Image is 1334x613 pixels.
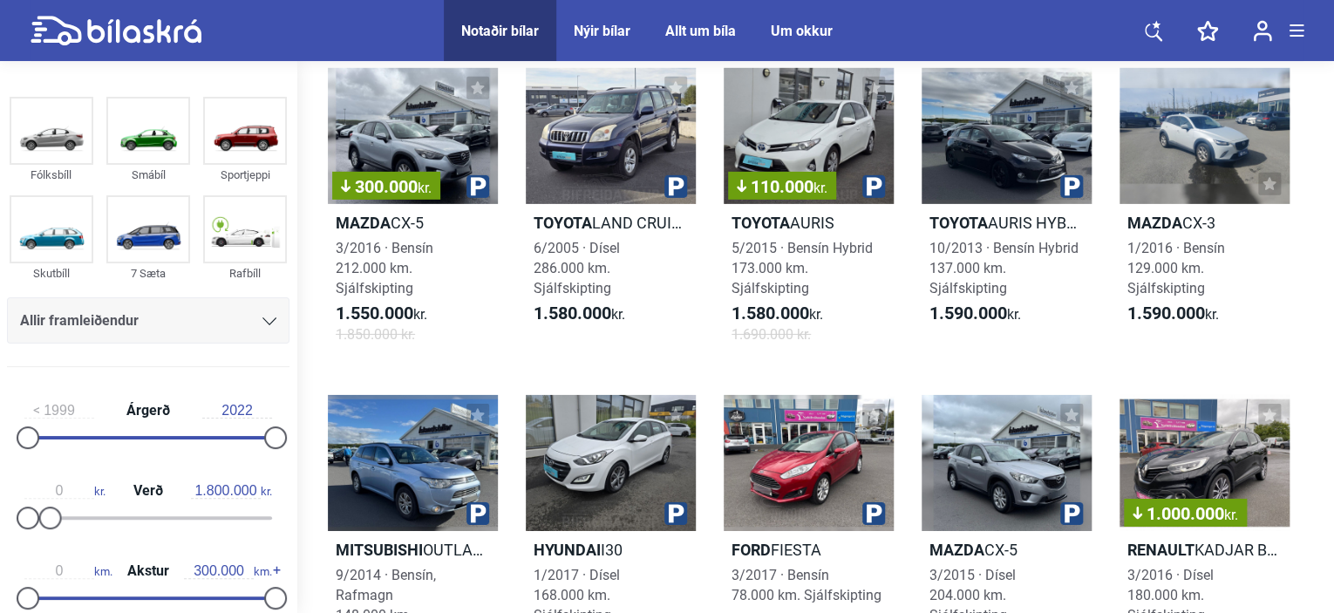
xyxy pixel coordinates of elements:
span: kr. [24,483,105,499]
b: Mazda [929,541,984,559]
div: Sportjeppi [203,165,287,185]
div: Fólksbíll [10,165,93,185]
span: kr. [1127,303,1219,324]
span: kr. [813,180,827,196]
b: Mazda [336,214,391,232]
a: Nýir bílar [574,23,630,39]
span: Akstur [123,564,174,578]
b: 1.580.000 [534,303,611,324]
span: kr. [418,180,432,196]
h2: AURIS [724,213,894,233]
span: 3/2017 · Bensín 78.000 km. Sjálfskipting [732,567,881,603]
span: Verð [129,484,167,498]
a: Allt um bíla [665,23,736,39]
span: kr. [191,483,272,499]
div: 7 Sæta [106,263,190,283]
span: kr. [336,303,427,324]
b: Ford [732,541,771,559]
span: 5/2015 · Bensín Hybrid 173.000 km. Sjálfskipting [732,240,873,296]
img: parking.png [466,502,489,525]
span: 1.690.000 kr. [732,324,811,344]
span: kr. [534,303,625,324]
h2: FIESTA [724,540,894,560]
h2: CX-3 [1120,213,1290,233]
span: km. [24,563,112,579]
h2: KADJAR BOSE EDITION [1120,540,1290,560]
b: Hyundai [534,541,601,559]
b: 1.580.000 [732,303,809,324]
b: Toyota [929,214,988,232]
span: 1/2016 · Bensín 129.000 km. Sjálfskipting [1127,240,1225,296]
img: parking.png [862,175,885,198]
span: 300.000 [341,178,432,195]
span: kr. [929,303,1021,324]
span: 110.000 [737,178,827,195]
span: km. [184,563,272,579]
a: Notaðir bílar [461,23,539,39]
img: parking.png [664,502,687,525]
span: 3/2016 · Bensín 212.000 km. Sjálfskipting [336,240,433,296]
img: parking.png [862,502,885,525]
img: parking.png [466,175,489,198]
span: kr. [732,303,823,324]
h2: CX-5 [922,540,1092,560]
span: 10/2013 · Bensín Hybrid 137.000 km. Sjálfskipting [929,240,1079,296]
b: Toyota [534,214,592,232]
b: 1.550.000 [336,303,413,324]
b: 1.590.000 [929,303,1007,324]
img: user-login.svg [1253,20,1272,42]
b: Mazda [1127,214,1182,232]
a: 300.000kr.MazdaCX-53/2016 · Bensín212.000 km. Sjálfskipting1.550.000kr.1.850.000 kr. [328,68,498,360]
b: Mitsubishi [336,541,423,559]
h2: AURIS HYBRID [922,213,1092,233]
a: 110.000kr.ToyotaAURIS5/2015 · Bensín Hybrid173.000 km. Sjálfskipting1.580.000kr.1.690.000 kr. [724,68,894,360]
div: Skutbíll [10,263,93,283]
b: Renault [1127,541,1194,559]
span: kr. [1224,507,1238,523]
h2: LAND CRUISER 120 [526,213,696,233]
a: ToyotaAURIS HYBRID10/2013 · Bensín Hybrid137.000 km. Sjálfskipting1.590.000kr. [922,68,1092,360]
span: 6/2005 · Dísel 286.000 km. Sjálfskipting [534,240,620,296]
div: Rafbíll [203,263,287,283]
h2: OUTLANDER PHEV [328,540,498,560]
img: parking.png [1060,502,1083,525]
h2: I30 [526,540,696,560]
img: parking.png [1060,175,1083,198]
div: Smábíl [106,165,190,185]
span: Árgerð [122,404,174,418]
b: Toyota [732,214,790,232]
img: parking.png [664,175,687,198]
span: 1.850.000 kr. [336,324,415,344]
span: Allir framleiðendur [20,309,139,333]
h2: CX-5 [328,213,498,233]
b: 1.590.000 [1127,303,1205,324]
span: 1.000.000 [1133,505,1238,522]
a: MazdaCX-31/2016 · Bensín129.000 km. Sjálfskipting1.590.000kr. [1120,68,1290,360]
a: Um okkur [771,23,833,39]
a: ToyotaLAND CRUISER 1206/2005 · Dísel286.000 km. Sjálfskipting1.580.000kr. [526,68,696,360]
